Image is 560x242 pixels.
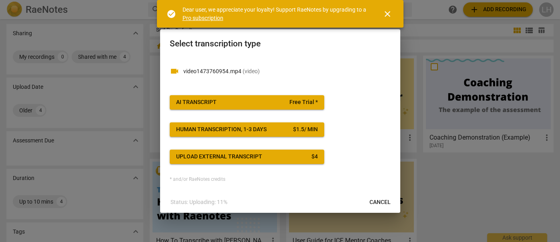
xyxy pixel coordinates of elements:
[176,153,262,161] div: Upload external transcript
[183,6,368,22] div: Dear user, we appreciate your loyalty! Support RaeNotes by upgrading to a
[311,153,318,161] div: $ 4
[170,177,391,182] div: * and/or RaeNotes credits
[369,198,391,206] span: Cancel
[167,9,176,19] span: check_circle
[363,195,397,210] button: Cancel
[378,4,397,24] button: Close
[293,126,318,134] div: $ 1.5 / min
[170,122,324,137] button: Human transcription, 1-3 days$1.5/ min
[170,39,391,49] h2: Select transcription type
[170,150,324,164] button: Upload external transcript$4
[176,126,267,134] div: Human transcription, 1-3 days
[289,98,318,106] span: Free Trial *
[383,9,392,19] span: close
[176,98,217,106] div: AI Transcript
[170,66,179,76] span: videocam
[171,198,227,206] p: Status: Uploading: 11%
[170,95,324,110] button: AI TranscriptFree Trial *
[183,15,223,21] a: Pro subscription
[183,67,391,76] p: video1473760954.mp4(video)
[243,68,260,74] span: ( video )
